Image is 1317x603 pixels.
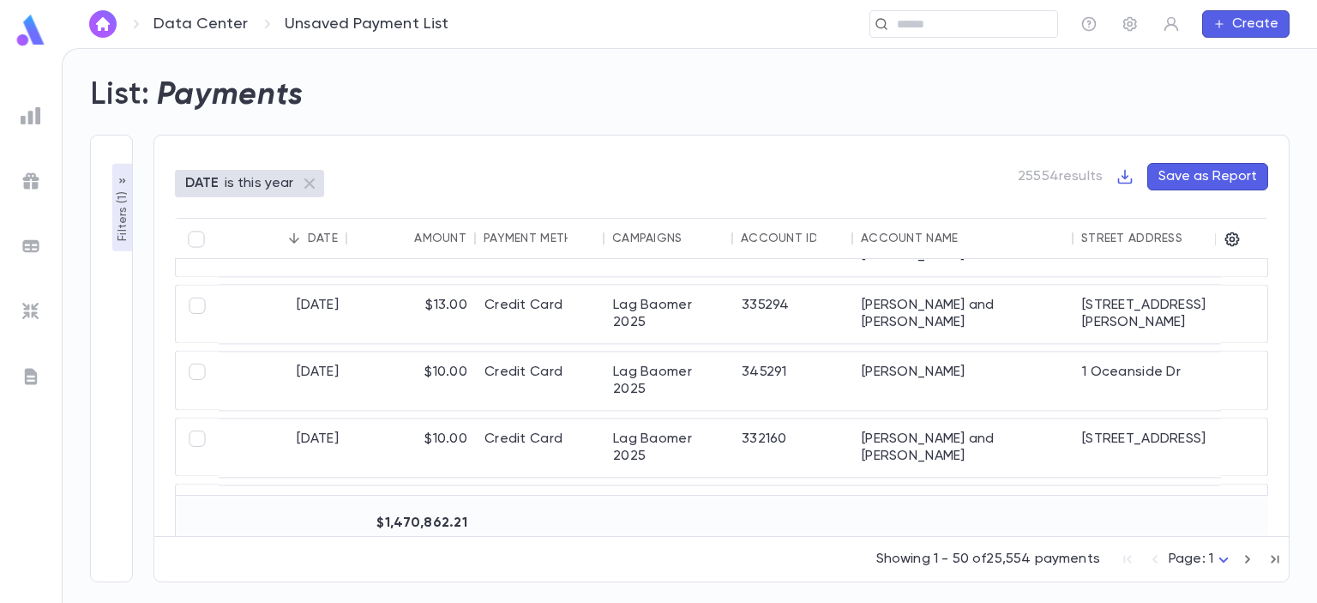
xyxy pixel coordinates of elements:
[387,225,414,252] button: Sort
[285,15,449,33] p: Unsaved Payment List
[112,164,133,251] button: Filters (1)
[185,175,219,192] p: DATE
[280,225,308,252] button: Sort
[733,419,853,477] div: 332160
[1073,419,1240,477] div: [STREET_ADDRESS]
[816,225,844,252] button: Sort
[114,188,131,241] p: Filters ( 1 )
[476,352,604,410] div: Credit Card
[21,236,41,256] img: batches_grey.339ca447c9d9533ef1741baa751efc33.svg
[1147,163,1268,190] button: Save as Report
[876,551,1100,568] p: Showing 1 - 50 of 25,554 payments
[219,485,347,544] div: [DATE]
[861,232,958,245] div: Account Name
[1073,285,1240,343] div: [STREET_ADDRESS][PERSON_NAME]
[347,419,476,477] div: $10.00
[476,218,604,276] div: Credit Card
[21,106,41,126] img: reports_grey.c525e4749d1bce6a11f5fe2a8de1b229.svg
[604,419,733,477] div: Lag Baomer 2025
[347,485,476,544] div: $13.00
[612,232,683,245] div: Campaigns
[347,218,476,276] div: $13.00
[219,419,347,477] div: [DATE]
[733,285,853,343] div: 335294
[604,352,733,410] div: Lag Baomer 2025
[21,301,41,322] img: imports_grey.530a8a0e642e233f2baf0ef88e8c9fcb.svg
[21,366,41,387] img: letters_grey.7941b92b52307dd3b8a917253454ce1c.svg
[93,17,113,31] img: home_white.a664292cf8c1dea59945f0da9f25487c.svg
[1169,552,1213,566] span: Page: 1
[604,485,733,544] div: Lag Baomer 2025
[733,352,853,410] div: 345291
[958,225,985,252] button: Sort
[1073,218,1240,276] div: [STREET_ADDRESS]
[153,15,248,33] a: Data Center
[414,232,466,245] div: Amount
[853,218,1073,276] div: Deutsch, [PERSON_NAME] and [PERSON_NAME]
[219,352,347,410] div: [DATE]
[476,419,604,477] div: Credit Card
[1169,546,1234,573] div: Page: 1
[1081,232,1182,245] div: Street Address
[14,14,48,47] img: logo
[308,232,338,245] div: Date
[1202,10,1290,38] button: Create
[347,352,476,410] div: $10.00
[853,485,1073,544] div: [PERSON_NAME] and [PERSON_NAME]
[476,485,604,544] div: Credit Card
[604,285,733,343] div: Lag Baomer 2025
[347,285,476,343] div: $13.00
[733,218,853,276] div: 338462
[604,218,733,276] div: Lag Baomer 2025
[853,285,1073,343] div: [PERSON_NAME] and [PERSON_NAME]
[347,503,476,544] div: $1,470,862.21
[853,419,1073,477] div: [PERSON_NAME] and [PERSON_NAME]
[175,170,324,197] div: DATEis this year
[568,225,595,252] button: Sort
[225,175,294,192] p: is this year
[219,218,347,276] div: [DATE]
[1182,225,1210,252] button: Sort
[484,232,592,245] div: Payment Method
[683,225,710,252] button: Sort
[476,285,604,343] div: Credit Card
[733,485,853,544] div: 330900
[1073,352,1240,410] div: 1 Oceanside Dr
[157,76,304,114] h2: Payments
[21,171,41,191] img: campaigns_grey.99e729a5f7ee94e3726e6486bddda8f1.svg
[1073,485,1240,544] div: [STREET_ADDRESS][PERSON_NAME]
[741,232,818,245] div: Account ID
[219,285,347,343] div: [DATE]
[853,352,1073,410] div: [PERSON_NAME]
[90,76,150,114] h2: List:
[1018,168,1103,185] p: 25554 results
